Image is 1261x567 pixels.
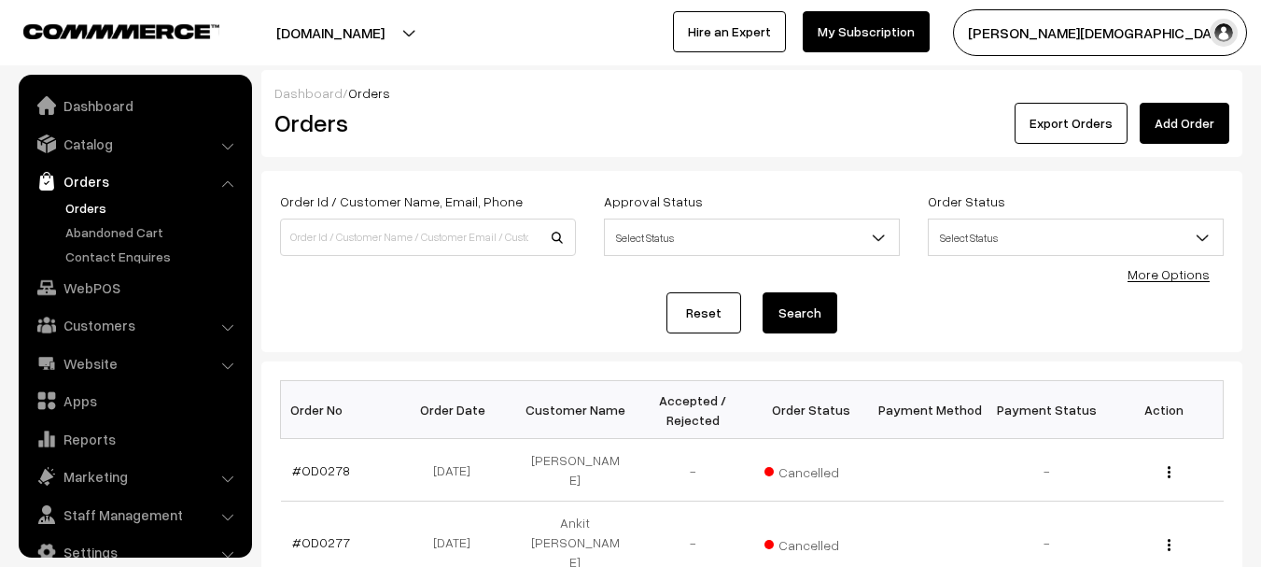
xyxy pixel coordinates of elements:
a: #OD0277 [292,534,350,550]
th: Order No [281,381,399,439]
a: Apps [23,384,245,418]
button: [PERSON_NAME][DEMOGRAPHIC_DATA] [953,9,1247,56]
label: Approval Status [604,191,703,211]
img: Menu [1168,466,1170,478]
th: Accepted / Rejected [634,381,751,439]
a: Orders [23,164,245,198]
a: Catalog [23,127,245,161]
span: Select Status [929,221,1223,254]
span: Cancelled [764,458,858,482]
div: / [274,83,1229,103]
label: Order Id / Customer Name, Email, Phone [280,191,523,211]
button: [DOMAIN_NAME] [211,9,450,56]
a: COMMMERCE [23,19,187,41]
button: Search [763,292,837,333]
img: user [1210,19,1238,47]
a: Contact Enquires [61,247,245,266]
th: Action [1105,381,1223,439]
button: Export Orders [1015,103,1128,144]
span: Orders [348,85,390,101]
td: - [634,439,751,502]
td: [DATE] [399,439,516,502]
td: [PERSON_NAME] [516,439,634,502]
a: WebPOS [23,271,245,305]
a: More Options [1128,266,1210,282]
a: Customers [23,308,245,342]
span: Select Status [928,219,1224,256]
th: Order Status [752,381,870,439]
a: Abandoned Cart [61,222,245,242]
a: Website [23,347,245,380]
th: Payment Method [870,381,988,439]
a: Add Order [1140,103,1229,144]
h2: Orders [274,108,574,137]
th: Customer Name [516,381,634,439]
a: Dashboard [274,85,343,101]
img: COMMMERCE [23,24,219,38]
a: My Subscription [803,11,930,52]
img: Menu [1168,539,1170,551]
a: #OD0278 [292,462,350,478]
a: Marketing [23,460,245,493]
a: Dashboard [23,89,245,122]
span: Select Status [604,219,900,256]
th: Order Date [399,381,516,439]
input: Order Id / Customer Name / Customer Email / Customer Phone [280,219,576,256]
span: Cancelled [764,531,858,555]
a: Reset [666,292,741,333]
td: - [988,439,1105,502]
a: Orders [61,198,245,218]
a: Reports [23,422,245,456]
a: Staff Management [23,498,245,532]
a: Hire an Expert [673,11,786,52]
span: Select Status [605,221,899,254]
th: Payment Status [988,381,1105,439]
label: Order Status [928,191,1005,211]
